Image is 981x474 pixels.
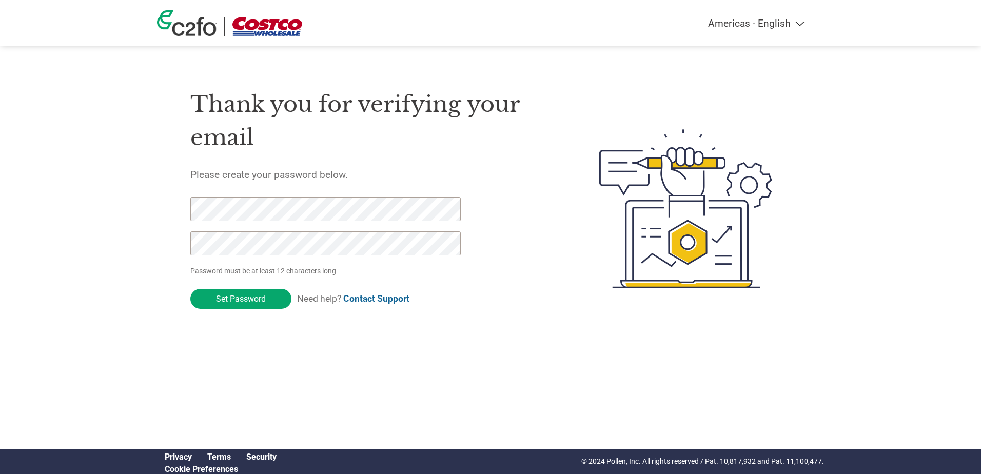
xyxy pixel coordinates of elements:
div: Open Cookie Preferences Modal [157,464,284,474]
p: Password must be at least 12 characters long [190,266,464,276]
input: Set Password [190,289,291,309]
a: Contact Support [343,293,409,304]
a: Privacy [165,452,192,462]
img: create-password [581,73,791,345]
h5: Please create your password below. [190,169,551,181]
a: Security [246,452,277,462]
img: Costco [232,17,302,36]
span: Need help? [297,293,409,304]
h1: Thank you for verifying your email [190,88,551,154]
p: © 2024 Pollen, Inc. All rights reserved / Pat. 10,817,932 and Pat. 11,100,477. [581,456,824,467]
a: Cookie Preferences, opens a dedicated popup modal window [165,464,238,474]
a: Terms [207,452,231,462]
img: c2fo logo [157,10,217,36]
